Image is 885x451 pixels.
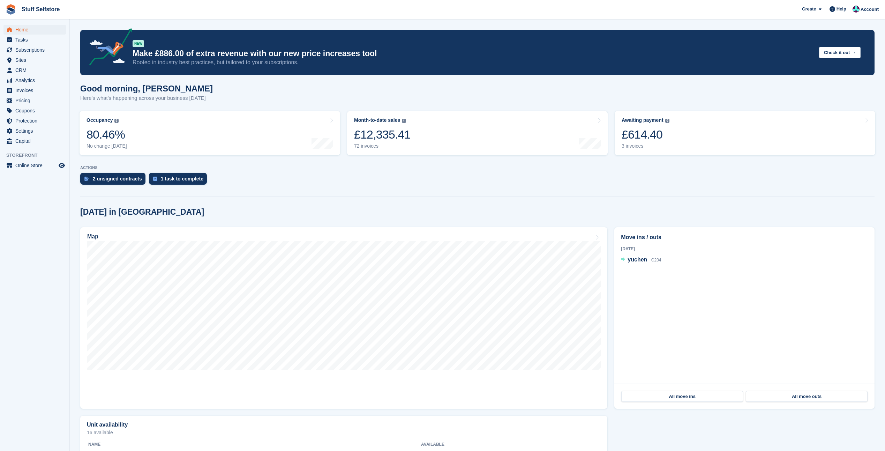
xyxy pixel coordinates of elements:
div: £614.40 [622,127,669,142]
span: yuchen [628,257,647,263]
a: menu [3,45,66,55]
span: Online Store [15,161,57,170]
img: stora-icon-8386f47178a22dfd0bd8f6a31ec36ba5ce8667c1dd55bd0f319d3a0aa187defe.svg [6,4,16,15]
div: Month-to-date sales [354,117,400,123]
h2: Unit availability [87,422,128,428]
span: Subscriptions [15,45,57,55]
div: 2 unsigned contracts [93,176,142,182]
th: Name [87,439,421,450]
a: Stuff Selfstore [19,3,62,15]
img: icon-info-grey-7440780725fd019a000dd9b08b2336e03edf1995a4989e88bcd33f0948082b44.svg [114,119,119,123]
img: contract_signature_icon-13c848040528278c33f63329250d36e43548de30e8caae1d1a13099fd9432cc5.svg [84,177,89,181]
span: Storefront [6,152,69,159]
a: yuchen C204 [621,256,661,265]
button: Check it out → [819,47,861,58]
p: 16 available [87,430,601,435]
a: menu [3,106,66,116]
a: menu [3,161,66,170]
a: menu [3,116,66,126]
div: Awaiting payment [622,117,663,123]
img: icon-info-grey-7440780725fd019a000dd9b08b2336e03edf1995a4989e88bcd33f0948082b44.svg [402,119,406,123]
div: 72 invoices [354,143,411,149]
span: Analytics [15,75,57,85]
img: icon-info-grey-7440780725fd019a000dd9b08b2336e03edf1995a4989e88bcd33f0948082b44.svg [665,119,669,123]
a: Month-to-date sales £12,335.41 72 invoices [347,111,608,155]
a: Occupancy 80.46% No change [DATE] [80,111,340,155]
div: 80.46% [87,127,127,142]
a: menu [3,25,66,35]
span: C204 [651,258,661,263]
a: menu [3,55,66,65]
div: No change [DATE] [87,143,127,149]
span: Protection [15,116,57,126]
a: menu [3,35,66,45]
h2: Move ins / outs [621,233,868,242]
span: Home [15,25,57,35]
a: menu [3,65,66,75]
a: menu [3,136,66,146]
div: 1 task to complete [161,176,203,182]
span: Account [861,6,879,13]
div: Occupancy [87,117,113,123]
span: Tasks [15,35,57,45]
p: Here's what's happening across your business [DATE] [80,94,213,102]
a: Preview store [58,161,66,170]
p: Make £886.00 of extra revenue with our new price increases tool [133,49,813,59]
p: Rooted in industry best practices, but tailored to your subscriptions. [133,59,813,66]
span: Capital [15,136,57,146]
div: NEW [133,40,144,47]
span: Create [802,6,816,13]
a: menu [3,96,66,105]
a: Map [80,227,607,409]
img: price-adjustments-announcement-icon-8257ccfd72463d97f412b2fc003d46551f7dbcb40ab6d574587a9cd5c0d94... [83,28,132,68]
a: menu [3,126,66,136]
a: Awaiting payment £614.40 3 invoices [615,111,875,155]
span: Coupons [15,106,57,116]
img: task-75834270c22a3079a89374b754ae025e5fb1db73e45f91037f5363f120a921f8.svg [153,177,157,181]
span: Help [837,6,846,13]
div: 3 invoices [622,143,669,149]
div: £12,335.41 [354,127,411,142]
a: All move ins [621,391,743,402]
a: 2 unsigned contracts [80,173,149,188]
th: Available [421,439,532,450]
div: [DATE] [621,246,868,252]
a: All move outs [746,391,868,402]
h1: Good morning, [PERSON_NAME] [80,84,213,93]
span: CRM [15,65,57,75]
span: Pricing [15,96,57,105]
span: Invoices [15,86,57,95]
p: ACTIONS [80,165,875,170]
a: menu [3,86,66,95]
a: menu [3,75,66,85]
a: 1 task to complete [149,173,210,188]
h2: [DATE] in [GEOGRAPHIC_DATA] [80,207,204,217]
h2: Map [87,234,98,240]
img: Simon Gardner [853,6,860,13]
span: Settings [15,126,57,136]
span: Sites [15,55,57,65]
